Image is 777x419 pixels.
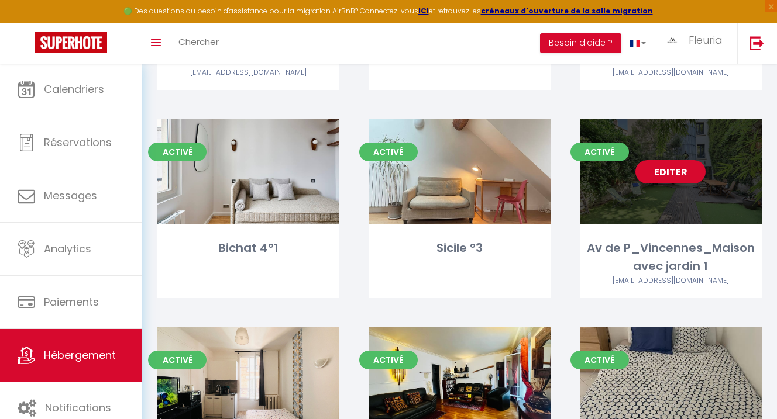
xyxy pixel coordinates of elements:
[178,36,219,48] span: Chercher
[481,6,653,16] a: créneaux d'ouverture de la salle migration
[44,188,97,203] span: Messages
[9,5,44,40] button: Ouvrir le widget de chat LiveChat
[570,143,629,161] span: Activé
[418,6,429,16] a: ICI
[635,160,706,183] a: Editer
[540,33,621,53] button: Besoin d'aide ?
[580,67,762,78] div: Airbnb
[157,67,339,78] div: Airbnb
[570,351,629,369] span: Activé
[580,275,762,286] div: Airbnb
[45,400,111,415] span: Notifications
[359,351,418,369] span: Activé
[44,348,116,362] span: Hébergement
[655,23,737,64] a: ... Fleuria
[35,32,107,53] img: Super Booking
[148,143,207,161] span: Activé
[44,295,99,309] span: Paiements
[750,36,764,50] img: logout
[44,82,104,96] span: Calendriers
[148,351,207,369] span: Activé
[369,239,551,257] div: Sicile °3
[689,33,723,47] span: Fleuria
[727,366,768,410] iframe: Chat
[359,143,418,161] span: Activé
[580,239,762,276] div: Av de P_Vincennes_Maison avec jardin 1
[170,23,228,64] a: Chercher
[157,239,339,257] div: Bichat 4°1
[44,241,91,256] span: Analytics
[663,34,681,46] img: ...
[44,135,112,150] span: Réservations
